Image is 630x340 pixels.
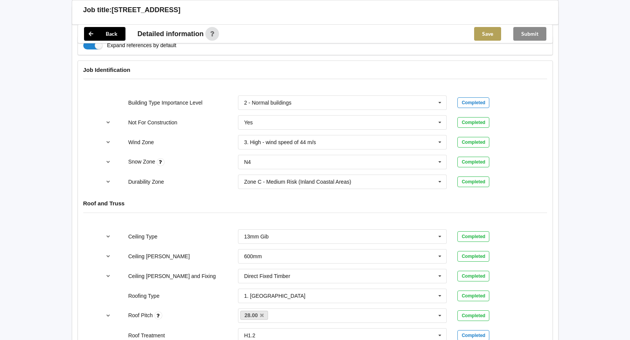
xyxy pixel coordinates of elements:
h3: [STREET_ADDRESS] [112,6,181,14]
label: Roof Treatment [128,332,165,338]
h4: Roof and Truss [83,200,547,207]
button: reference-toggle [101,175,116,189]
button: reference-toggle [101,309,116,323]
div: Completed [457,176,489,187]
div: 1. [GEOGRAPHIC_DATA] [244,293,305,299]
button: reference-toggle [101,230,116,243]
label: Snow Zone [128,159,157,165]
div: Completed [457,97,489,108]
div: Completed [457,157,489,167]
div: Completed [457,291,489,301]
div: 600mm [244,254,262,259]
button: Back [84,27,125,41]
label: Building Type Importance Level [128,100,202,106]
label: Durability Zone [128,179,164,185]
label: Roof Pitch [128,312,154,318]
div: Direct Fixed Timber [244,273,290,279]
button: reference-toggle [101,155,116,169]
div: Completed [457,251,489,262]
label: Wind Zone [128,139,154,145]
div: Completed [457,310,489,321]
label: Roofing Type [128,293,159,299]
button: reference-toggle [101,116,116,129]
button: Save [474,27,501,41]
div: 3. High - wind speed of 44 m/s [244,140,316,145]
div: Completed [457,117,489,128]
span: Detailed information [138,30,204,37]
div: Completed [457,271,489,281]
h4: Job Identification [83,66,547,73]
button: reference-toggle [101,269,116,283]
div: N4 [244,159,251,165]
div: Completed [457,137,489,148]
label: Ceiling [PERSON_NAME] and Fixing [128,273,216,279]
h3: Job title: [83,6,112,14]
div: Yes [244,120,253,125]
button: reference-toggle [101,135,116,149]
div: H1.2 [244,333,255,338]
label: Ceiling Type [128,234,157,240]
a: 28.00 [240,311,268,320]
div: 13mm Gib [244,234,269,239]
div: Zone C - Medium Risk (Inland Coastal Areas) [244,179,351,184]
div: Completed [457,231,489,242]
button: reference-toggle [101,249,116,263]
label: Not For Construction [128,119,177,126]
div: 2 - Normal buildings [244,100,292,105]
label: Expand references by default [83,41,176,49]
label: Ceiling [PERSON_NAME] [128,253,190,259]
